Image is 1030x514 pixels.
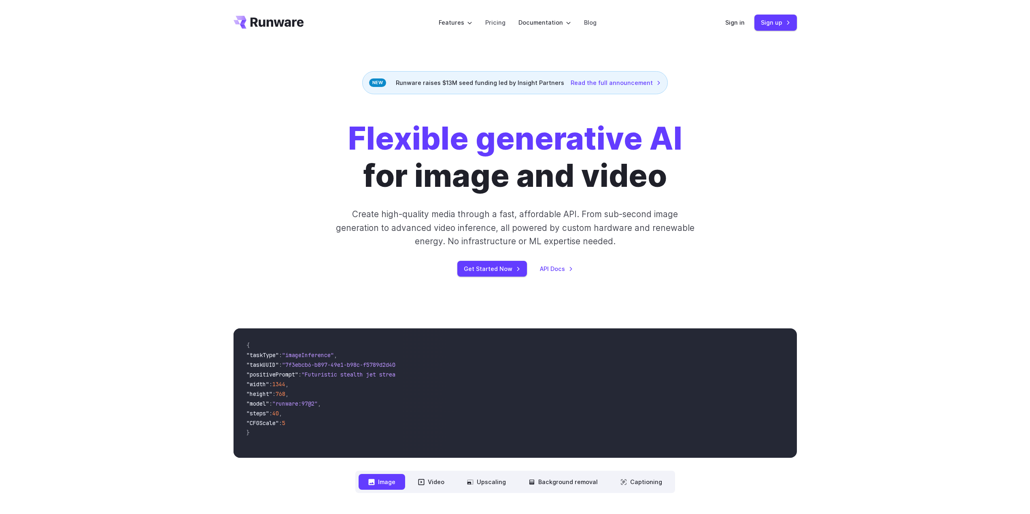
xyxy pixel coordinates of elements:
[279,419,282,427] span: :
[269,381,272,388] span: :
[285,390,289,398] span: ,
[282,419,285,427] span: 5
[246,400,269,407] span: "model"
[754,15,797,30] a: Sign up
[334,351,337,359] span: ,
[272,400,318,407] span: "runware:97@2"
[246,351,279,359] span: "taskType"
[282,361,405,368] span: "7f3ebcb6-b897-49e1-b98c-f5789d2d40d7"
[279,410,282,417] span: ,
[269,400,272,407] span: :
[285,381,289,388] span: ,
[246,390,272,398] span: "height"
[335,207,695,248] p: Create high-quality media through a fast, affordable API. From sub-second image generation to adv...
[457,474,516,490] button: Upscaling
[269,410,272,417] span: :
[362,71,668,94] div: Runware raises $13M seed funding led by Insight Partners
[571,78,661,87] a: Read the full announcement
[246,361,279,368] span: "taskUUID"
[272,410,279,417] span: 40
[725,18,745,27] a: Sign in
[318,400,321,407] span: ,
[272,390,276,398] span: :
[519,474,607,490] button: Background removal
[348,120,682,195] h1: for image and video
[611,474,672,490] button: Captioning
[518,18,571,27] label: Documentation
[246,381,269,388] span: "width"
[348,120,682,157] strong: Flexible generative AI
[282,351,334,359] span: "imageInference"
[408,474,454,490] button: Video
[359,474,405,490] button: Image
[540,264,573,273] a: API Docs
[246,371,298,378] span: "positivePrompt"
[246,410,269,417] span: "steps"
[298,371,302,378] span: :
[272,381,285,388] span: 1344
[439,18,472,27] label: Features
[234,16,304,29] a: Go to /
[302,371,596,378] span: "Futuristic stealth jet streaking through a neon-lit cityscape with glowing purple exhaust"
[584,18,597,27] a: Blog
[246,342,250,349] span: {
[246,419,279,427] span: "CFGScale"
[457,261,527,277] a: Get Started Now
[276,390,285,398] span: 768
[279,361,282,368] span: :
[279,351,282,359] span: :
[485,18,505,27] a: Pricing
[246,429,250,436] span: }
